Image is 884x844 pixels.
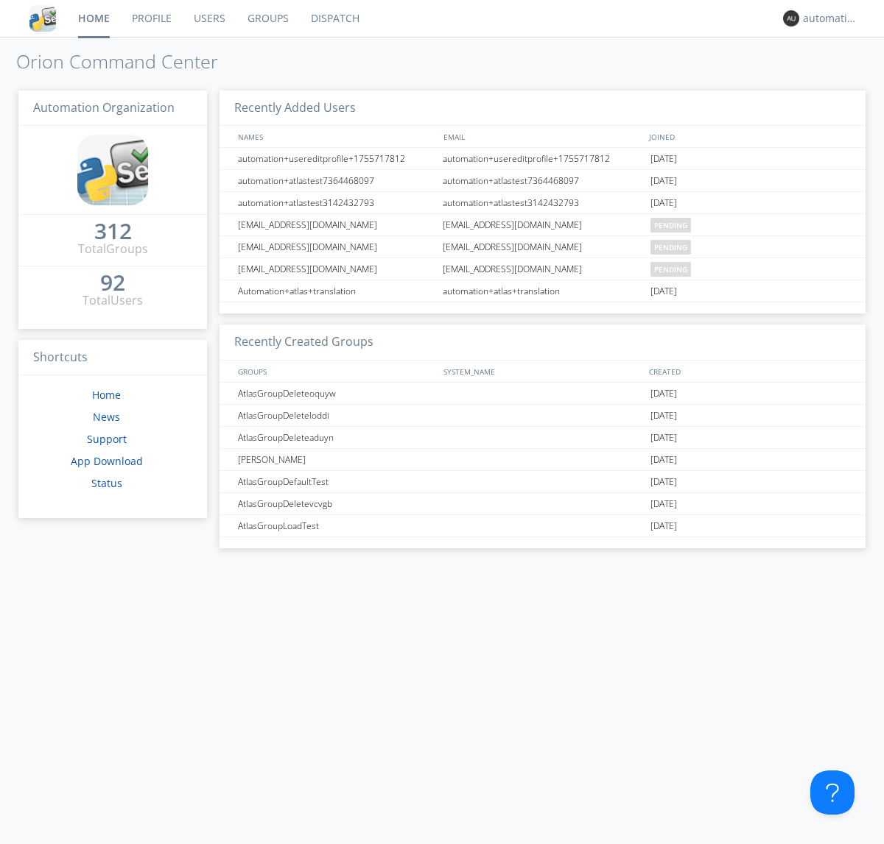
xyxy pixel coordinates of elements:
[220,236,866,258] a: [EMAIL_ADDRESS][DOMAIN_NAME][EMAIL_ADDRESS][DOMAIN_NAME]pending
[29,5,56,32] img: cddb5a64eb264b2086981ab96f4c1ba7
[33,99,175,116] span: Automation Organization
[18,340,207,376] h3: Shortcuts
[645,361,852,382] div: CREATED
[439,236,647,258] div: [EMAIL_ADDRESS][DOMAIN_NAME]
[234,405,438,426] div: AtlasGroupDeleteloddi
[234,471,438,492] div: AtlasGroupDefaultTest
[783,10,799,26] img: 373638.png
[234,258,438,280] div: [EMAIL_ADDRESS][DOMAIN_NAME]
[650,280,677,302] span: [DATE]
[440,126,645,147] div: EMAIL
[234,361,436,382] div: GROUPS
[650,218,691,233] span: pending
[650,192,677,214] span: [DATE]
[650,262,691,277] span: pending
[650,471,677,493] span: [DATE]
[234,214,438,235] div: [EMAIL_ADDRESS][DOMAIN_NAME]
[100,275,125,292] a: 92
[234,493,438,514] div: AtlasGroupDeletevcvgb
[78,241,148,258] div: Total Groups
[650,427,677,449] span: [DATE]
[92,388,121,402] a: Home
[87,432,127,446] a: Support
[234,236,438,258] div: [EMAIL_ADDRESS][DOMAIN_NAME]
[645,126,852,147] div: JOINED
[220,214,866,236] a: [EMAIL_ADDRESS][DOMAIN_NAME][EMAIL_ADDRESS][DOMAIN_NAME]pending
[220,427,866,449] a: AtlasGroupDeleteaduyn[DATE]
[93,410,120,424] a: News
[220,91,866,127] h3: Recently Added Users
[220,258,866,280] a: [EMAIL_ADDRESS][DOMAIN_NAME][EMAIL_ADDRESS][DOMAIN_NAME]pending
[440,361,645,382] div: SYSTEM_NAME
[650,170,677,192] span: [DATE]
[220,280,866,302] a: Automation+atlas+translationautomation+atlas+translation[DATE]
[810,770,855,815] iframe: Toggle Customer Support
[71,454,143,468] a: App Download
[220,405,866,427] a: AtlasGroupDeleteloddi[DATE]
[234,126,436,147] div: NAMES
[803,11,858,26] div: automation+atlas0003
[100,275,125,290] div: 92
[650,383,677,405] span: [DATE]
[220,449,866,471] a: [PERSON_NAME][DATE]
[234,427,438,448] div: AtlasGroupDeleteaduyn
[439,258,647,280] div: [EMAIL_ADDRESS][DOMAIN_NAME]
[650,515,677,537] span: [DATE]
[439,170,647,191] div: automation+atlastest7364468097
[234,148,438,169] div: automation+usereditprofile+1755717812
[220,148,866,170] a: automation+usereditprofile+1755717812automation+usereditprofile+1755717812[DATE]
[439,192,647,213] div: automation+atlastest3142432793
[220,170,866,192] a: automation+atlastest7364468097automation+atlastest7364468097[DATE]
[234,383,438,404] div: AtlasGroupDeleteoquyw
[220,325,866,361] h3: Recently Created Groups
[650,240,691,255] span: pending
[77,135,148,205] img: cddb5a64eb264b2086981ab96f4c1ba7
[650,405,677,427] span: [DATE]
[234,170,438,191] div: automation+atlastest7364468097
[650,449,677,471] span: [DATE]
[220,383,866,405] a: AtlasGroupDeleteoquyw[DATE]
[94,224,132,238] div: 312
[94,224,132,241] a: 312
[220,515,866,537] a: AtlasGroupLoadTest[DATE]
[91,476,122,490] a: Status
[234,515,438,536] div: AtlasGroupLoadTest
[220,493,866,515] a: AtlasGroupDeletevcvgb[DATE]
[439,214,647,235] div: [EMAIL_ADDRESS][DOMAIN_NAME]
[234,449,438,470] div: [PERSON_NAME]
[650,493,677,515] span: [DATE]
[83,292,143,309] div: Total Users
[439,280,647,302] div: automation+atlas+translation
[234,192,438,213] div: automation+atlastest3142432793
[650,148,677,170] span: [DATE]
[439,148,647,169] div: automation+usereditprofile+1755717812
[220,192,866,214] a: automation+atlastest3142432793automation+atlastest3142432793[DATE]
[234,280,438,302] div: Automation+atlas+translation
[220,471,866,493] a: AtlasGroupDefaultTest[DATE]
